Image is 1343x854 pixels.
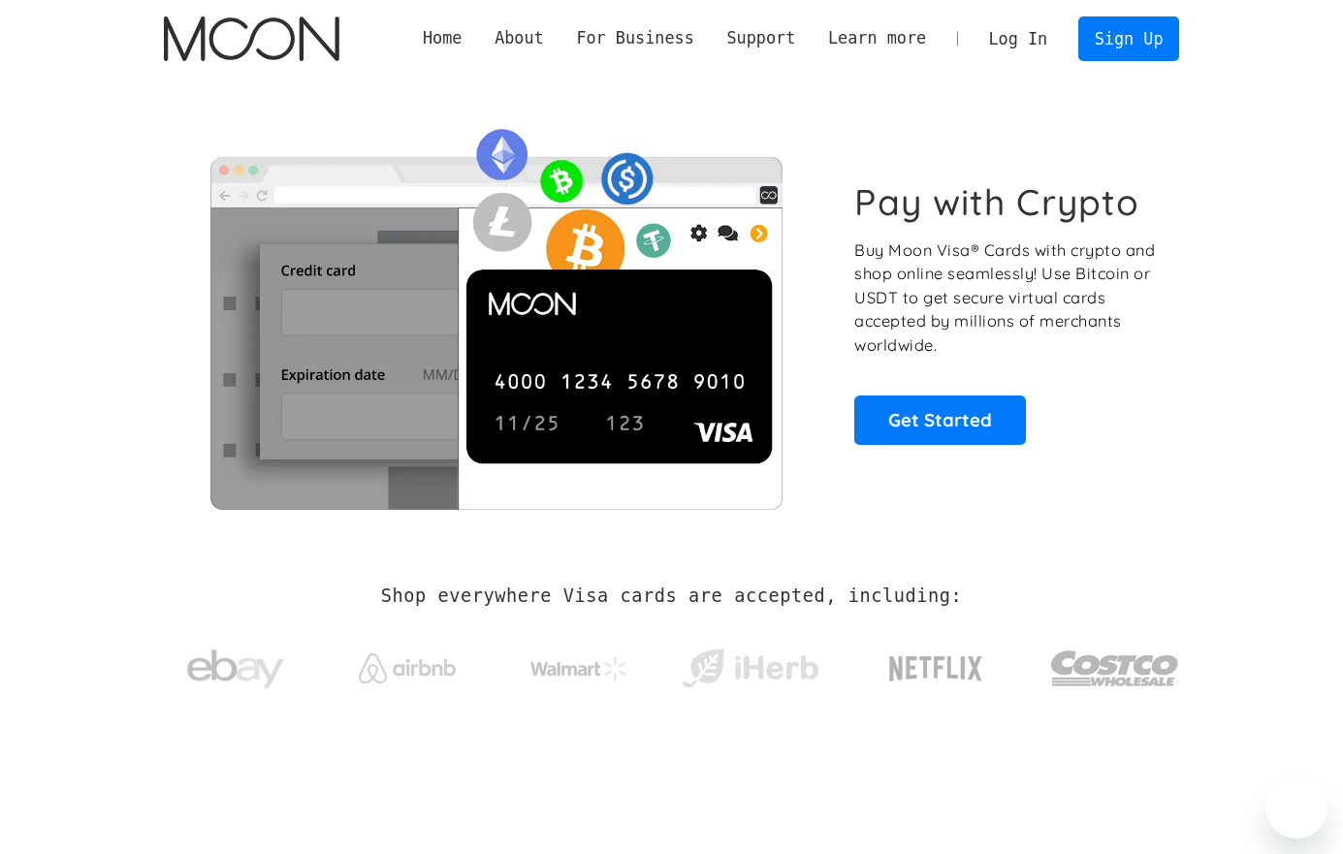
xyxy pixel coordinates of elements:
[1050,632,1180,705] img: Costco
[1265,776,1327,838] iframe: Button to launch messaging window
[711,26,812,50] div: Support
[164,619,308,710] a: ebay
[530,657,627,680] img: Walmart
[854,238,1158,358] p: Buy Moon Visa® Cards with crypto and shop online seamlessly! Use Bitcoin or USDT to get secure vi...
[1050,613,1180,714] a: Costco
[164,115,828,509] img: Moon Cards let you spend your crypto anywhere Visa is accepted.
[560,26,711,50] div: For Business
[678,644,822,694] img: iHerb
[854,180,1139,224] h1: Pay with Crypto
[406,26,478,50] a: Home
[335,634,479,693] a: Airbnb
[678,624,822,704] a: iHerb
[973,17,1064,60] a: Log In
[576,26,693,50] div: For Business
[164,16,339,61] a: home
[506,638,651,690] a: Walmart
[381,585,962,607] h2: Shop everywhere Visa cards are accepted, including:
[164,16,339,61] img: Moon Logo
[887,645,984,693] img: Netflix
[849,625,1023,703] a: Netflix
[187,639,284,700] img: ebay
[854,395,1026,444] a: Get Started
[478,26,560,50] div: About
[359,653,456,683] img: Airbnb
[812,26,943,50] div: Learn more
[828,26,926,50] div: Learn more
[1078,16,1179,60] a: Sign Up
[495,26,544,50] div: About
[726,26,795,50] div: Support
